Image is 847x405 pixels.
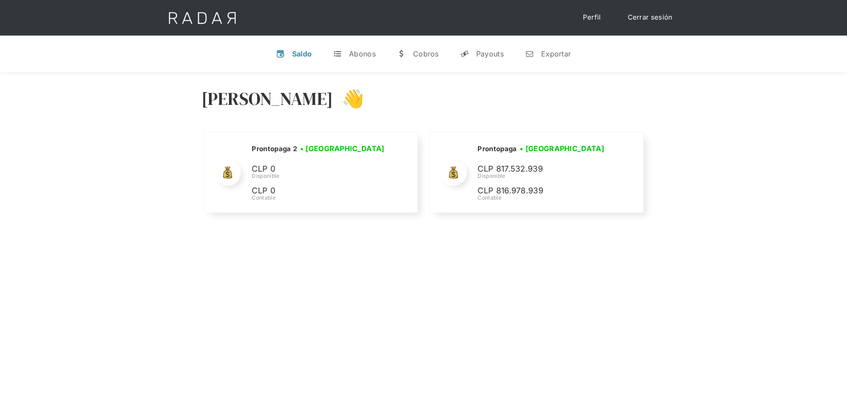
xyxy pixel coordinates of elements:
[333,88,364,110] h3: 👋
[252,194,387,202] div: Contable
[201,88,333,110] h3: [PERSON_NAME]
[349,49,376,58] div: Abonos
[478,163,611,176] p: CLP 817.532.939
[292,49,312,58] div: Saldo
[397,49,406,58] div: w
[252,163,385,176] p: CLP 0
[478,184,611,197] p: CLP 816.978.939
[276,49,285,58] div: v
[460,49,469,58] div: y
[574,9,610,26] a: Perfil
[413,49,439,58] div: Cobros
[541,49,571,58] div: Exportar
[525,49,534,58] div: n
[252,144,297,153] h2: Prontopaga 2
[520,143,604,154] h3: • [GEOGRAPHIC_DATA]
[252,184,385,197] p: CLP 0
[476,49,504,58] div: Payouts
[252,172,387,180] div: Disponible
[478,172,611,180] div: Disponible
[478,144,517,153] h2: Prontopaga
[478,194,611,202] div: Contable
[619,9,682,26] a: Cerrar sesión
[300,143,385,154] h3: • [GEOGRAPHIC_DATA]
[333,49,342,58] div: t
